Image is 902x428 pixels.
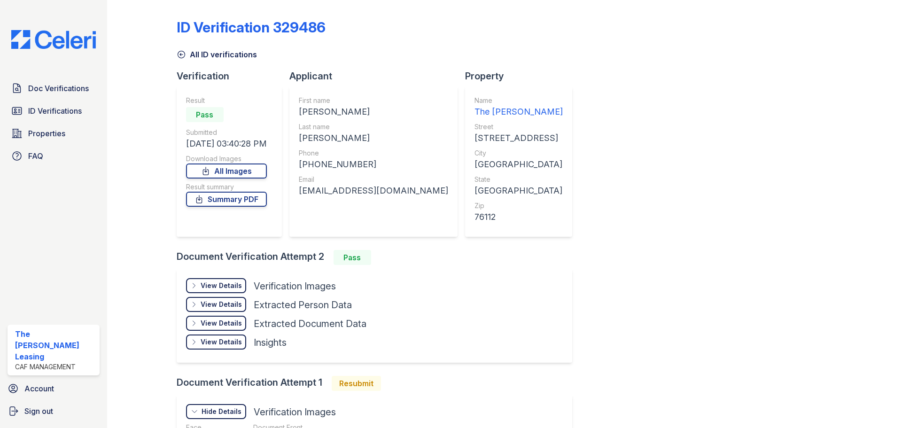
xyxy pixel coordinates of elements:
span: Doc Verifications [28,83,89,94]
div: Insights [254,336,287,349]
div: State [474,175,563,184]
div: Zip [474,201,563,210]
div: [PHONE_NUMBER] [299,158,448,171]
a: Name The [PERSON_NAME] [474,96,563,118]
a: Properties [8,124,100,143]
div: [EMAIL_ADDRESS][DOMAIN_NAME] [299,184,448,197]
div: Property [465,70,580,83]
div: Applicant [289,70,465,83]
div: Download Images [186,154,267,163]
a: Account [4,379,103,398]
div: Result [186,96,267,105]
div: Hide Details [202,407,241,416]
span: FAQ [28,150,43,162]
div: Submitted [186,128,267,137]
span: Properties [28,128,65,139]
div: Extracted Document Data [254,317,366,330]
div: Last name [299,122,448,132]
span: Sign out [24,405,53,417]
div: Extracted Person Data [254,298,352,311]
span: ID Verifications [28,105,82,117]
div: View Details [201,337,242,347]
div: [GEOGRAPHIC_DATA] [474,158,563,171]
a: Sign out [4,402,103,420]
span: Account [24,383,54,394]
div: View Details [201,281,242,290]
div: Verification [177,70,289,83]
a: ID Verifications [8,101,100,120]
div: View Details [201,300,242,309]
div: Phone [299,148,448,158]
div: [PERSON_NAME] [299,105,448,118]
div: Resubmit [332,376,381,391]
div: [STREET_ADDRESS] [474,132,563,145]
div: Document Verification Attempt 1 [177,376,580,391]
div: [DATE] 03:40:28 PM [186,137,267,150]
div: Pass [186,107,224,122]
div: View Details [201,319,242,328]
a: Doc Verifications [8,79,100,98]
div: 76112 [474,210,563,224]
a: All ID verifications [177,49,257,60]
div: City [474,148,563,158]
div: Pass [334,250,371,265]
div: [GEOGRAPHIC_DATA] [474,184,563,197]
div: [PERSON_NAME] [299,132,448,145]
iframe: chat widget [863,390,893,419]
div: First name [299,96,448,105]
div: Street [474,122,563,132]
a: All Images [186,163,267,179]
div: Name [474,96,563,105]
div: Result summary [186,182,267,192]
div: The [PERSON_NAME] [474,105,563,118]
div: CAF Management [15,362,96,372]
img: CE_Logo_Blue-a8612792a0a2168367f1c8372b55b34899dd931a85d93a1a3d3e32e68fde9ad4.png [4,30,103,49]
div: The [PERSON_NAME] Leasing [15,328,96,362]
div: Verification Images [254,405,336,419]
a: FAQ [8,147,100,165]
a: Summary PDF [186,192,267,207]
div: Verification Images [254,280,336,293]
div: Document Verification Attempt 2 [177,250,580,265]
div: Email [299,175,448,184]
div: ID Verification 329486 [177,19,326,36]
